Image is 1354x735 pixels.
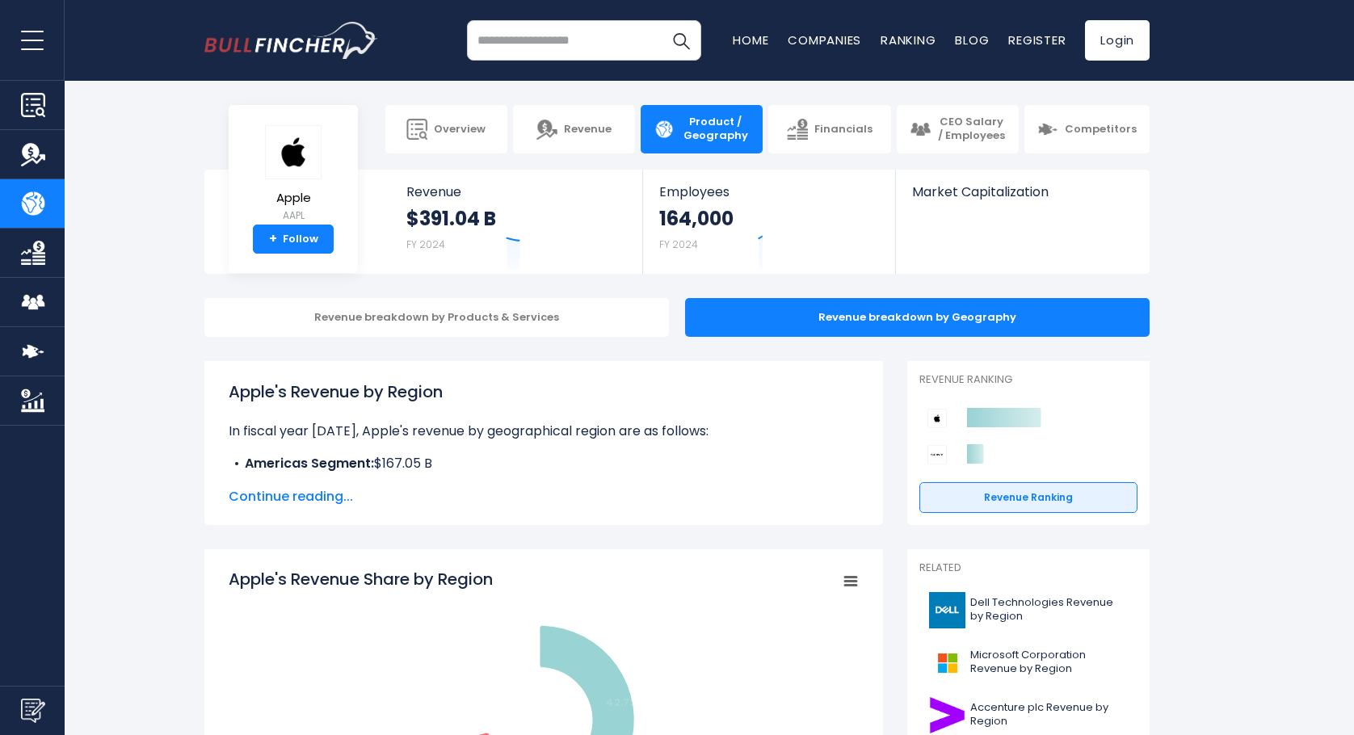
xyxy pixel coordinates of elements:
img: bullfincher logo [204,22,378,59]
strong: 164,000 [659,206,734,231]
a: Revenue [513,105,635,153]
small: FY 2024 [406,237,445,251]
img: Sony Group Corporation competitors logo [927,445,947,464]
tspan: Apple's Revenue Share by Region [229,568,493,590]
span: Accenture plc Revenue by Region [970,701,1128,729]
b: Europe Segment: [245,473,357,492]
a: Register [1008,31,1066,48]
a: +Follow [253,225,334,254]
p: In fiscal year [DATE], Apple's revenue by geographical region are as follows: [229,422,859,441]
li: $101.33 B [229,473,859,493]
span: Revenue [564,123,612,136]
b: Americas Segment: [245,454,374,472]
p: Revenue Ranking [919,373,1137,387]
a: Overview [385,105,507,153]
a: Apple AAPL [264,124,322,225]
img: Apple competitors logo [927,409,947,428]
small: AAPL [265,208,322,223]
a: Ranking [881,31,936,48]
button: Search [661,20,701,61]
a: Revenue $391.04 B FY 2024 [390,170,643,274]
span: Financials [814,123,873,136]
text: 17.12 % [433,703,469,718]
a: Financials [768,105,890,153]
li: $167.05 B [229,454,859,473]
span: CEO Salary / Employees [937,115,1006,143]
span: Microsoft Corporation Revenue by Region [970,649,1128,676]
a: Employees 164,000 FY 2024 [643,170,894,274]
a: CEO Salary / Employees [897,105,1019,153]
strong: $391.04 B [406,206,496,231]
a: Go to homepage [204,22,378,59]
div: Revenue breakdown by Geography [685,298,1150,337]
a: Market Capitalization [896,170,1148,227]
span: Apple [265,191,322,205]
text: 7.84 % [502,630,539,645]
a: Companies [788,31,861,48]
span: Product / Geography [681,115,750,143]
text: 6.41 % [468,648,502,663]
span: Continue reading... [229,487,859,506]
span: Overview [434,123,486,136]
a: Login [1085,20,1150,61]
small: FY 2024 [659,237,698,251]
a: Home [733,31,768,48]
a: Product / Geography [641,105,763,153]
span: Dell Technologies Revenue by Region [970,596,1128,624]
a: Dell Technologies Revenue by Region [919,588,1137,632]
h1: Apple's Revenue by Region [229,380,859,404]
a: Blog [955,31,989,48]
span: Competitors [1065,123,1137,136]
a: Competitors [1024,105,1150,153]
a: Microsoft Corporation Revenue by Region [919,640,1137,685]
strong: + [269,232,277,246]
span: Employees [659,184,878,199]
span: Revenue [406,184,627,199]
text: 42.72 % [606,695,648,710]
div: Revenue breakdown by Products & Services [204,298,669,337]
span: Market Capitalization [912,184,1132,199]
img: DELL logo [929,592,965,628]
a: Revenue Ranking [919,482,1137,513]
img: ACN logo [929,697,965,733]
p: Related [919,561,1137,575]
img: MSFT logo [929,645,965,681]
